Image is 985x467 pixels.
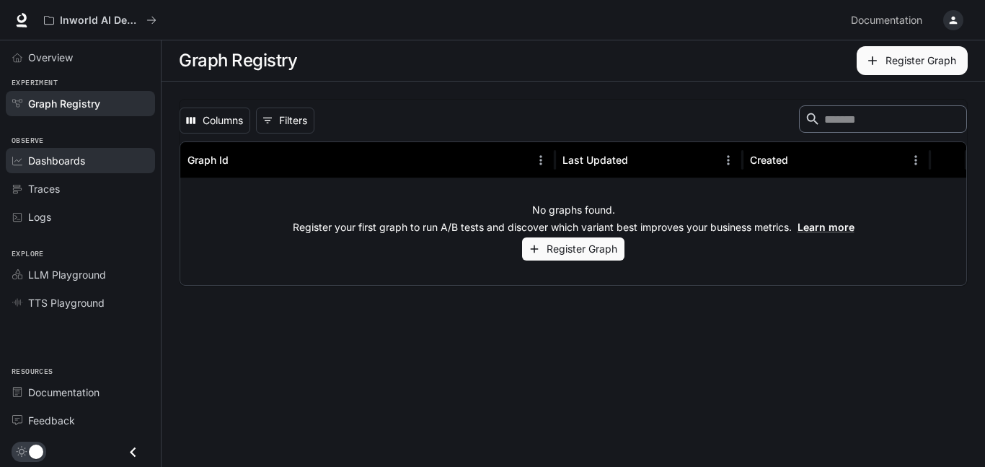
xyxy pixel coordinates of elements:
a: Graph Registry [6,91,155,116]
a: TTS Playground [6,290,155,315]
button: Menu [905,149,927,171]
p: Register your first graph to run A/B tests and discover which variant best improves your business... [293,220,854,235]
span: Traces [28,181,60,196]
div: Last Updated [562,154,628,166]
span: LLM Playground [28,267,106,282]
a: Traces [6,176,155,201]
a: Logs [6,204,155,230]
h1: Graph Registry [179,46,297,75]
span: Overview [28,50,73,65]
span: Logs [28,209,51,224]
a: Overview [6,45,155,70]
span: Dark mode toggle [29,443,43,459]
a: Learn more [798,221,854,233]
div: Created [750,154,788,166]
button: Sort [790,149,811,171]
span: Feedback [28,413,75,428]
button: Menu [530,149,552,171]
button: Sort [630,149,651,171]
button: All workspaces [37,6,163,35]
div: Search [799,105,967,136]
button: Show filters [256,108,314,134]
a: Documentation [6,380,155,405]
button: Register Graph [857,46,968,75]
span: TTS Playground [28,295,105,310]
a: Documentation [845,6,933,35]
span: Dashboards [28,153,85,168]
button: Sort [230,149,252,171]
a: Dashboards [6,148,155,173]
div: Graph Id [187,154,229,166]
p: Inworld AI Demos [60,14,141,27]
button: Register Graph [522,237,624,261]
button: Select columns [180,108,250,134]
a: Feedback [6,408,155,433]
p: No graphs found. [532,203,615,217]
span: Graph Registry [28,96,100,111]
span: Documentation [28,385,100,400]
span: Documentation [851,12,922,30]
button: Close drawer [117,437,149,467]
a: LLM Playground [6,262,155,287]
button: Menu [717,149,739,171]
